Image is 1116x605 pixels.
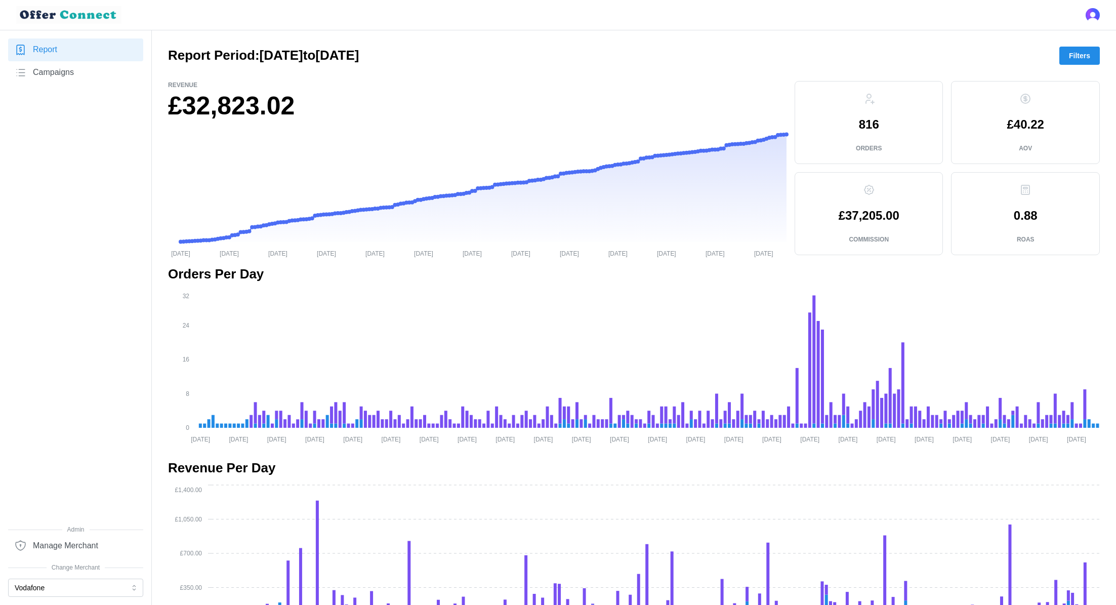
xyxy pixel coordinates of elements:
p: AOV [1019,144,1032,153]
tspan: [DATE] [191,435,210,442]
tspan: [DATE] [268,250,287,257]
tspan: £350.00 [180,584,202,591]
tspan: [DATE] [267,435,286,442]
span: Change Merchant [8,563,143,573]
tspan: [DATE] [608,250,628,257]
p: 816 [859,118,879,131]
img: loyalBe Logo [16,6,121,24]
h2: Revenue Per Day [168,459,1100,477]
tspan: [DATE] [171,250,190,257]
h2: Orders Per Day [168,265,1100,283]
tspan: 0 [186,424,189,431]
tspan: [DATE] [762,435,781,442]
tspan: £700.00 [180,550,202,557]
a: Manage Merchant [8,534,143,557]
tspan: [DATE] [648,435,667,442]
tspan: [DATE] [877,435,896,442]
tspan: [DATE] [754,250,773,257]
tspan: [DATE] [953,435,972,442]
span: Filters [1069,47,1090,64]
button: Filters [1059,47,1100,65]
tspan: [DATE] [560,250,579,257]
tspan: [DATE] [511,250,530,257]
tspan: [DATE] [706,250,725,257]
tspan: [DATE] [317,250,336,257]
img: 's logo [1086,8,1100,22]
tspan: [DATE] [1029,435,1048,442]
tspan: [DATE] [800,435,819,442]
tspan: 8 [186,390,189,397]
tspan: [DATE] [305,435,324,442]
p: ROAS [1017,235,1035,244]
tspan: [DATE] [495,435,515,442]
tspan: [DATE] [220,250,239,257]
tspan: 16 [183,356,190,363]
h1: £32,823.02 [168,90,787,123]
tspan: [DATE] [414,250,433,257]
p: £37,205.00 [839,210,899,222]
tspan: [DATE] [420,435,439,442]
tspan: [DATE] [915,435,934,442]
button: Vodafone [8,579,143,597]
button: Open user button [1086,8,1100,22]
tspan: [DATE] [657,250,676,257]
h2: Report Period: [DATE] to [DATE] [168,47,359,64]
tspan: 24 [183,322,190,329]
span: Admin [8,525,143,535]
tspan: [DATE] [343,435,362,442]
tspan: £1,050.00 [175,516,202,523]
tspan: [DATE] [534,435,553,442]
tspan: [DATE] [839,435,858,442]
tspan: [DATE] [458,435,477,442]
p: Orders [856,144,882,153]
p: Revenue [168,81,787,90]
p: £40.22 [1007,118,1044,131]
tspan: 32 [183,292,190,299]
p: 0.88 [1014,210,1038,222]
a: Campaigns [8,61,143,84]
tspan: [DATE] [991,435,1010,442]
tspan: [DATE] [572,435,591,442]
tspan: £1,400.00 [175,487,202,494]
tspan: [DATE] [463,250,482,257]
tspan: [DATE] [724,435,743,442]
tspan: [DATE] [382,435,401,442]
tspan: [DATE] [229,435,249,442]
tspan: [DATE] [365,250,385,257]
a: Report [8,38,143,61]
span: Manage Merchant [33,540,98,552]
p: Commission [849,235,889,244]
span: Report [33,44,57,56]
tspan: [DATE] [1067,435,1086,442]
tspan: [DATE] [686,435,706,442]
tspan: [DATE] [610,435,629,442]
span: Campaigns [33,66,74,79]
